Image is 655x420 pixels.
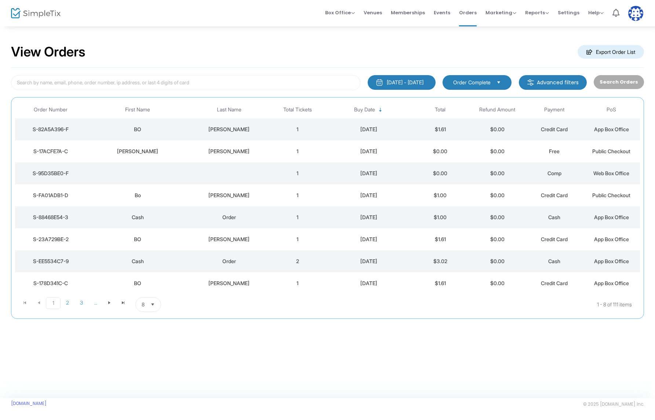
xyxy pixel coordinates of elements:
div: Order [191,214,267,221]
div: 8/14/2025 [328,280,410,287]
h2: View Orders [11,44,85,60]
td: 1 [269,272,326,294]
div: S-17ACFE7A-C [17,148,84,155]
span: App Box Office [594,236,629,242]
td: 2 [269,250,326,272]
span: Order Number [34,107,68,113]
div: S-88468E54-3 [17,214,84,221]
span: App Box Office [594,280,629,286]
span: Credit Card [541,126,568,132]
div: S-95D35BE0-F [17,170,84,177]
td: $0.00 [469,162,526,184]
td: 1 [269,206,326,228]
button: Select [494,78,504,86]
div: 8/19/2025 [328,126,410,133]
span: Memberships [391,3,425,22]
kendo-pager-info: 1 - 8 of 111 items [234,297,632,312]
button: Select [148,298,158,312]
div: Cash [88,214,187,221]
span: Sortable [378,107,383,113]
span: Box Office [325,9,355,16]
td: $1.00 [412,184,469,206]
th: Total [412,101,469,118]
td: $0.00 [412,162,469,184]
span: App Box Office [594,126,629,132]
td: 1 [269,162,326,184]
div: BO [88,280,187,287]
span: Comp [547,170,561,176]
span: Venues [364,3,382,22]
div: S-23A729BE-2 [17,236,84,243]
span: Reports [525,9,549,16]
div: S-EE5534C7-9 [17,258,84,265]
div: 8/14/2025 [328,236,410,243]
div: Nicolas [88,148,187,155]
span: Go to the next page [102,297,116,308]
td: $1.61 [412,228,469,250]
a: [DOMAIN_NAME] [11,401,47,406]
td: 1 [269,184,326,206]
span: Cash [548,214,560,220]
span: 8 [142,301,145,308]
span: Page 1 [46,297,61,309]
div: 8/19/2025 [328,148,410,155]
span: Orders [459,3,477,22]
th: Total Tickets [269,101,326,118]
div: Data table [15,101,640,294]
span: Credit Card [541,192,568,198]
div: S-FA01ADB1-D [17,192,84,199]
td: 1 [269,140,326,162]
span: PoS [607,107,616,113]
button: [DATE] - [DATE] [368,75,436,90]
span: Public Checkout [592,148,630,154]
span: Buy Date [354,107,375,113]
img: filter [527,79,534,86]
div: 8/17/2025 [328,192,410,199]
span: Page 3 [74,297,88,308]
td: 1 [269,228,326,250]
span: Go to the last page [120,300,126,306]
td: $0.00 [469,184,526,206]
span: Web Box Office [593,170,629,176]
div: 8/14/2025 [328,258,410,265]
span: Help [588,9,604,16]
span: Public Checkout [592,192,630,198]
div: BO [88,236,187,243]
m-button: Export Order List [578,45,644,59]
span: Credit Card [541,280,568,286]
td: $0.00 [469,140,526,162]
td: $0.00 [469,118,526,140]
span: App Box Office [594,258,629,264]
th: Refund Amount [469,101,526,118]
div: BO [88,126,187,133]
span: Events [434,3,450,22]
div: Gibson [191,192,267,199]
m-button: Advanced filters [519,75,587,90]
div: Gutierrez [191,148,267,155]
div: Cash [88,258,187,265]
div: Order [191,258,267,265]
div: GIBSON [191,126,267,133]
span: Free [549,148,560,154]
td: $1.61 [412,272,469,294]
span: Page 2 [61,297,74,308]
td: $1.00 [412,206,469,228]
div: GIBSON [191,280,267,287]
span: Go to the next page [106,300,112,306]
span: Payment [544,107,564,113]
div: 8/15/2025 [328,214,410,221]
div: 8/18/2025 [328,170,410,177]
span: Cash [548,258,560,264]
img: monthly [376,79,383,86]
input: Search by name, email, phone, order number, ip address, or last 4 digits of card [11,75,360,90]
td: $0.00 [412,140,469,162]
td: 1 [269,118,326,140]
span: Marketing [485,9,516,16]
div: GIBSON [191,236,267,243]
td: $0.00 [469,228,526,250]
span: Last Name [217,107,241,113]
span: © 2025 [DOMAIN_NAME] Inc. [583,401,644,407]
span: First Name [125,107,150,113]
span: Page 4 [88,297,102,308]
div: S-82A5A396-F [17,126,84,133]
